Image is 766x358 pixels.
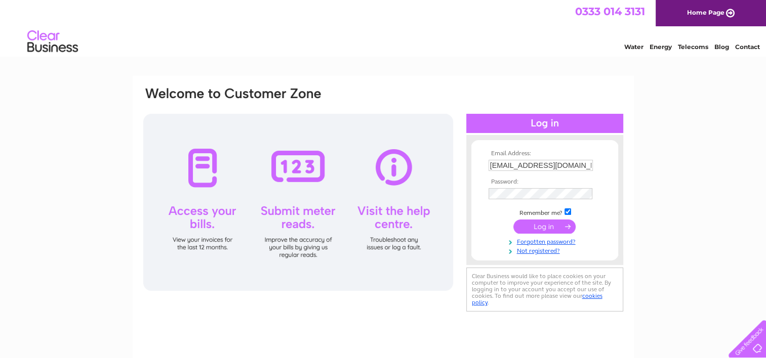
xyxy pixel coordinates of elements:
div: Clear Business is a trading name of Verastar Limited (registered in [GEOGRAPHIC_DATA] No. 3667643... [144,6,623,49]
a: 0333 014 3131 [575,5,645,18]
td: Remember me? [486,207,603,217]
a: Water [624,43,643,51]
th: Email Address: [486,150,603,157]
a: Not registered? [489,245,603,255]
a: Telecoms [678,43,708,51]
img: logo.png [27,26,78,57]
a: Forgotten password? [489,236,603,246]
div: Clear Business would like to place cookies on your computer to improve your experience of the sit... [466,267,623,311]
a: cookies policy [472,292,602,306]
a: Contact [735,43,760,51]
a: Energy [650,43,672,51]
input: Submit [513,219,576,234]
th: Password: [486,178,603,186]
a: Blog [714,43,729,51]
